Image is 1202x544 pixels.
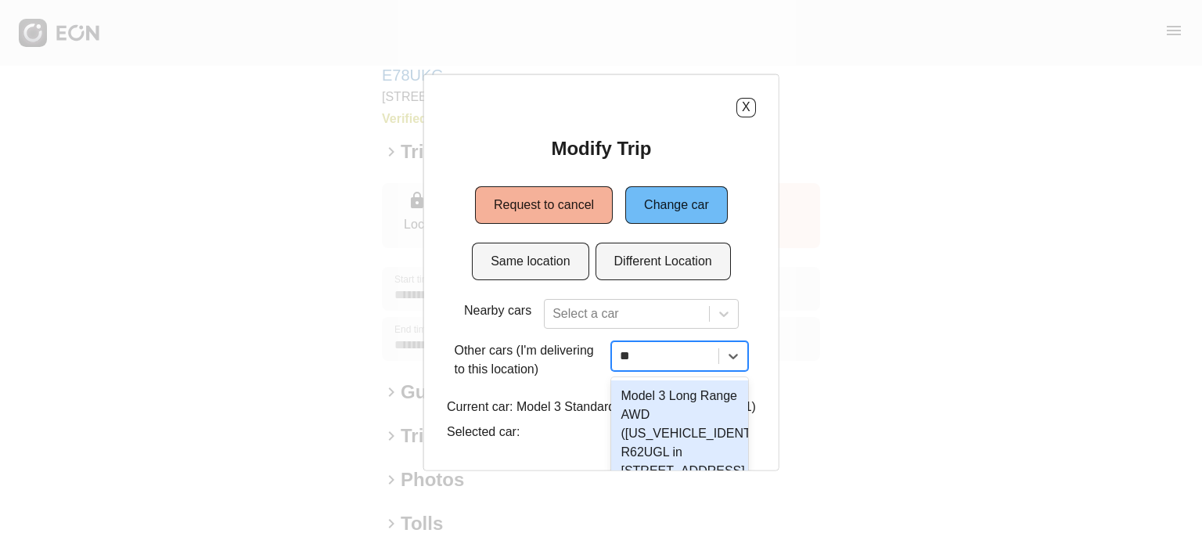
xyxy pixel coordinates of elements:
[447,397,756,416] p: Current car: Model 3 Standard Plus (E78UKG in 11101)
[551,135,651,160] h2: Modify Trip
[464,301,531,319] p: Nearby cars
[454,340,605,378] p: Other cars (I'm delivering to this location)
[475,186,613,223] button: Request to cancel
[472,242,588,279] button: Same location
[625,186,728,223] button: Change car
[595,242,730,279] button: Different Location
[447,422,756,441] p: Selected car:
[611,380,748,505] div: Model 3 Long Range AWD ([US_VEHICLE_IDENTIFICATION_NUMBER] R62UGL in [STREET_ADDRESS][US_STATE])
[736,97,755,117] button: X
